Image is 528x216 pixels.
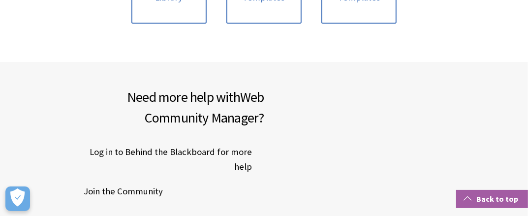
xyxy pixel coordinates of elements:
[456,190,528,208] a: Back to top
[84,184,173,199] span: Join the Community
[84,145,264,174] a: Log in to Behind the Blackboard for more help
[5,186,30,211] button: Open Preferences
[84,87,264,128] h2: Need more help with ?
[84,184,175,199] a: Join the Community
[84,145,262,174] span: Log in to Behind the Blackboard for more help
